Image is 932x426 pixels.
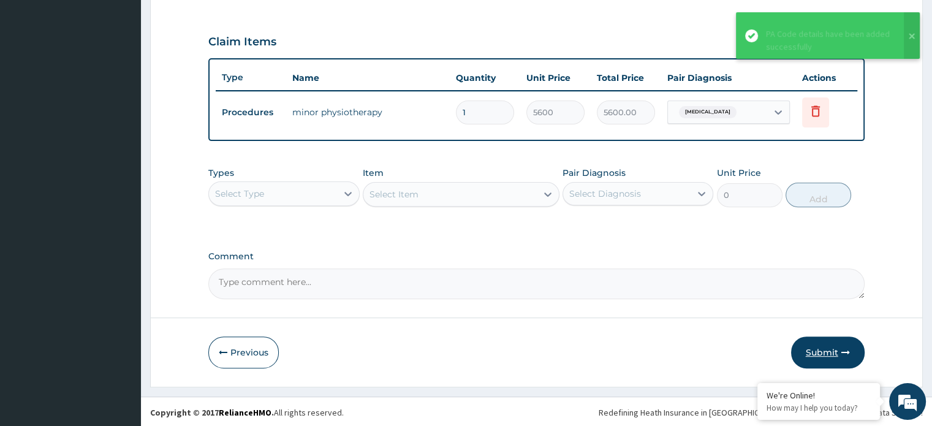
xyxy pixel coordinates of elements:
[216,101,286,124] td: Procedures
[208,168,234,178] label: Types
[219,407,271,418] a: RelianceHMO
[563,167,626,179] label: Pair Diagnosis
[286,100,449,124] td: minor physiotherapy
[767,390,871,401] div: We're Online!
[786,183,851,207] button: Add
[215,188,264,200] div: Select Type
[23,61,50,92] img: d_794563401_company_1708531726252_794563401
[6,291,233,333] textarea: Type your message and hit 'Enter'
[64,69,206,85] div: Chat with us now
[717,167,761,179] label: Unit Price
[766,23,892,48] div: PA Code details have been added successfully
[216,66,286,89] th: Type
[363,167,384,179] label: Item
[71,132,169,256] span: We're online!
[661,66,796,90] th: Pair Diagnosis
[520,66,591,90] th: Unit Price
[591,66,661,90] th: Total Price
[767,403,871,413] p: How may I help you today?
[450,66,520,90] th: Quantity
[208,36,276,49] h3: Claim Items
[796,66,857,90] th: Actions
[208,337,279,368] button: Previous
[201,6,230,36] div: Minimize live chat window
[150,407,274,418] strong: Copyright © 2017 .
[286,66,449,90] th: Name
[208,251,864,262] label: Comment
[679,106,737,118] span: [MEDICAL_DATA]
[791,337,865,368] button: Submit
[599,406,923,419] div: Redefining Heath Insurance in [GEOGRAPHIC_DATA] using Telemedicine and Data Science!
[569,188,641,200] div: Select Diagnosis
